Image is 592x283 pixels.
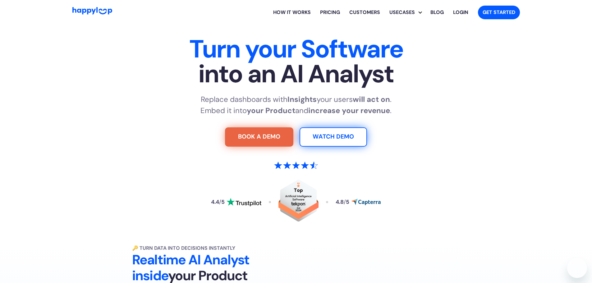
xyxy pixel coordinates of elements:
div: Explore HappyLoop use cases [385,2,426,22]
a: Read reviews about HappyLoop on Tekpon [278,180,319,225]
span: / [344,199,346,205]
div: Usecases [385,9,420,16]
a: Read reviews about HappyLoop on Trustpilot [211,198,261,207]
h1: Turn your Software [102,37,490,86]
a: Go to Home Page [72,7,112,17]
a: View HappyLoop pricing plans [315,2,345,22]
a: Log in to your HappyLoop account [448,2,473,22]
strong: increase your revenue [308,106,390,115]
strong: will act on [353,94,390,104]
div: 4.4 5 [211,199,225,205]
img: HappyLoop Logo [72,7,112,14]
a: Watch Demo [300,127,367,147]
iframe: Button to launch messaging window [567,258,587,278]
a: Try For Free [225,127,293,147]
p: Replace dashboards with your users . Embed it into and . [200,94,392,116]
strong: Insights [287,94,317,104]
div: 4.8 5 [336,199,349,205]
a: Learn how HappyLoop works [345,2,385,22]
div: Usecases [389,2,426,22]
strong: 🔑 Turn Data into Decisions Instantly [132,245,235,251]
strong: your Product [247,106,295,115]
a: Get started with HappyLoop [478,6,520,19]
a: Visit the HappyLoop blog for insights [426,2,448,22]
span: into an AI Analyst [102,62,490,86]
a: Read reviews about HappyLoop on Capterra [336,199,381,205]
span: / [219,199,221,205]
a: Learn how HappyLoop works [268,2,315,22]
